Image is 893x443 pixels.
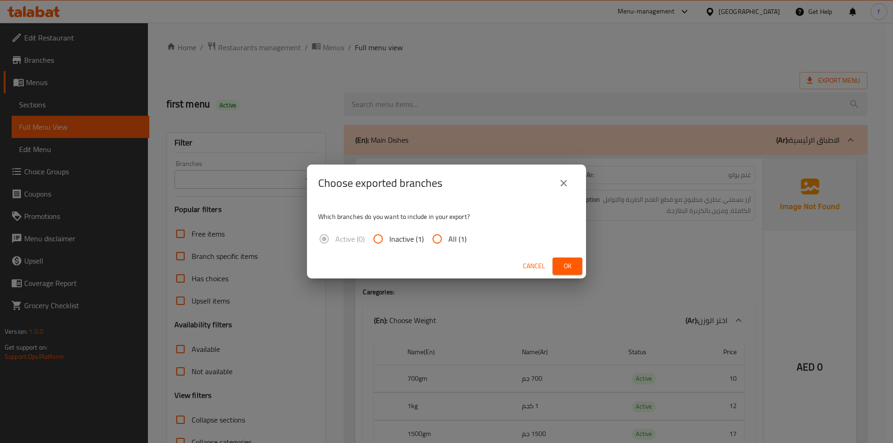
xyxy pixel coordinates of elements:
[523,260,545,272] span: Cancel
[553,258,582,275] button: Ok
[448,233,466,245] span: All (1)
[519,258,549,275] button: Cancel
[335,233,365,245] span: Active (0)
[389,233,424,245] span: Inactive (1)
[318,212,575,221] p: Which branches do you want to include in your export?
[318,176,442,191] h2: Choose exported branches
[560,260,575,272] span: Ok
[553,172,575,194] button: close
